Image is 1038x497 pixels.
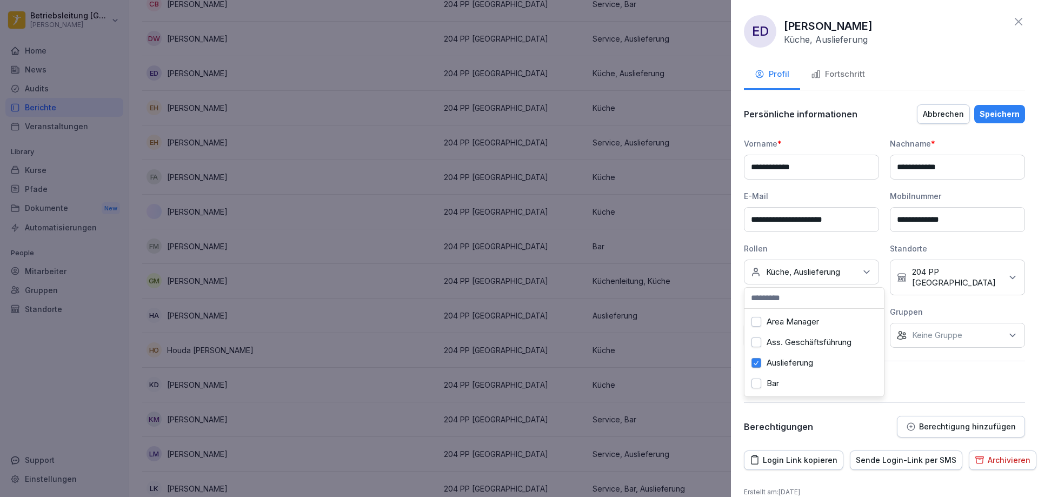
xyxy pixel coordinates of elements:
p: [PERSON_NAME] [784,18,873,34]
button: Login Link kopieren [744,450,843,470]
label: Ass. Geschäftsführung [767,337,851,347]
button: Profil [744,61,800,90]
div: Nachname [890,138,1025,149]
button: Fortschritt [800,61,876,90]
button: Speichern [974,105,1025,123]
p: Berechtigungen [744,421,813,432]
label: Area Manager [767,317,819,327]
div: Profil [755,68,789,81]
button: Sende Login-Link per SMS [850,450,962,470]
div: Login Link kopieren [750,454,837,466]
p: Erstellt am : [DATE] [744,487,1025,497]
div: Archivieren [975,454,1030,466]
p: 204 PP [GEOGRAPHIC_DATA] [912,267,1002,288]
button: Abbrechen [917,104,970,124]
div: Standorte [890,243,1025,254]
p: Küche, Auslieferung [784,34,868,45]
label: Auslieferung [767,358,813,368]
div: Abbrechen [923,108,964,120]
div: Sende Login-Link per SMS [856,454,956,466]
p: Küche, Auslieferung [766,267,840,277]
div: Fortschritt [811,68,865,81]
button: Berechtigung hinzufügen [897,416,1025,438]
p: Berechtigung hinzufügen [919,422,1016,431]
p: Keine Gruppe [912,330,962,341]
div: Mobilnummer [890,190,1025,202]
p: Persönliche informationen [744,109,857,120]
div: ED [744,15,776,48]
label: Bar [767,379,779,388]
p: Integrationen [744,369,1025,380]
button: Archivieren [969,450,1036,470]
div: Vorname [744,138,879,149]
div: Rollen [744,243,879,254]
div: E-Mail [744,190,879,202]
div: Gruppen [890,306,1025,317]
div: Speichern [980,108,1020,120]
